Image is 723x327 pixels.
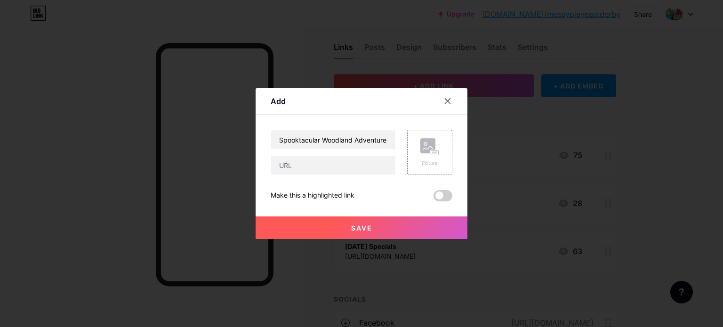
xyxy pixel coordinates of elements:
[271,130,395,149] input: Title
[256,216,467,239] button: Save
[271,96,286,107] div: Add
[420,160,439,167] div: Picture
[351,224,372,232] span: Save
[271,190,354,201] div: Make this a highlighted link
[271,156,395,175] input: URL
